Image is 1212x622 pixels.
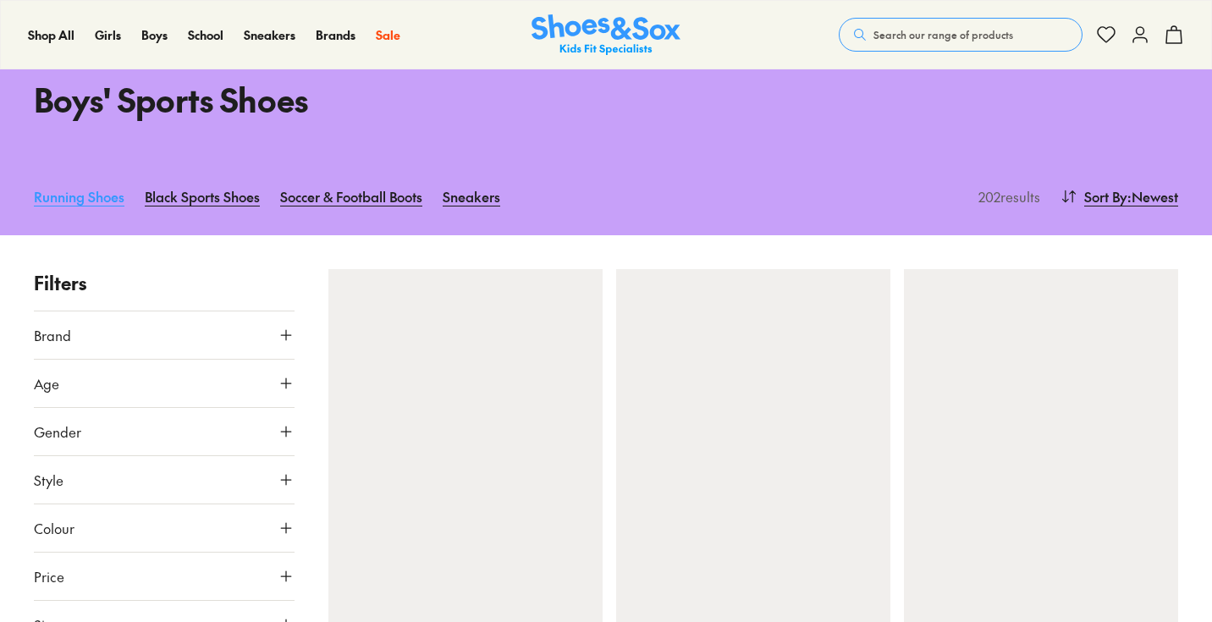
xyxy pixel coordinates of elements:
[188,26,223,43] span: School
[34,408,295,455] button: Gender
[972,186,1040,206] p: 202 results
[34,360,295,407] button: Age
[34,456,295,504] button: Style
[244,26,295,43] span: Sneakers
[34,373,59,394] span: Age
[443,178,500,215] a: Sneakers
[34,504,295,552] button: Colour
[532,14,680,56] img: SNS_Logo_Responsive.svg
[280,178,422,215] a: Soccer & Football Boots
[376,26,400,43] span: Sale
[1127,186,1178,206] span: : Newest
[839,18,1083,52] button: Search our range of products
[95,26,121,43] span: Girls
[376,26,400,44] a: Sale
[532,14,680,56] a: Shoes & Sox
[141,26,168,43] span: Boys
[28,26,74,44] a: Shop All
[1084,186,1127,206] span: Sort By
[34,553,295,600] button: Price
[34,269,295,297] p: Filters
[34,75,586,124] h1: Boys' Sports Shoes
[188,26,223,44] a: School
[34,178,124,215] a: Running Shoes
[244,26,295,44] a: Sneakers
[34,470,63,490] span: Style
[34,518,74,538] span: Colour
[316,26,355,43] span: Brands
[28,26,74,43] span: Shop All
[34,311,295,359] button: Brand
[34,325,71,345] span: Brand
[316,26,355,44] a: Brands
[95,26,121,44] a: Girls
[873,27,1013,42] span: Search our range of products
[1060,178,1178,215] button: Sort By:Newest
[145,178,260,215] a: Black Sports Shoes
[34,566,64,586] span: Price
[141,26,168,44] a: Boys
[34,421,81,442] span: Gender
